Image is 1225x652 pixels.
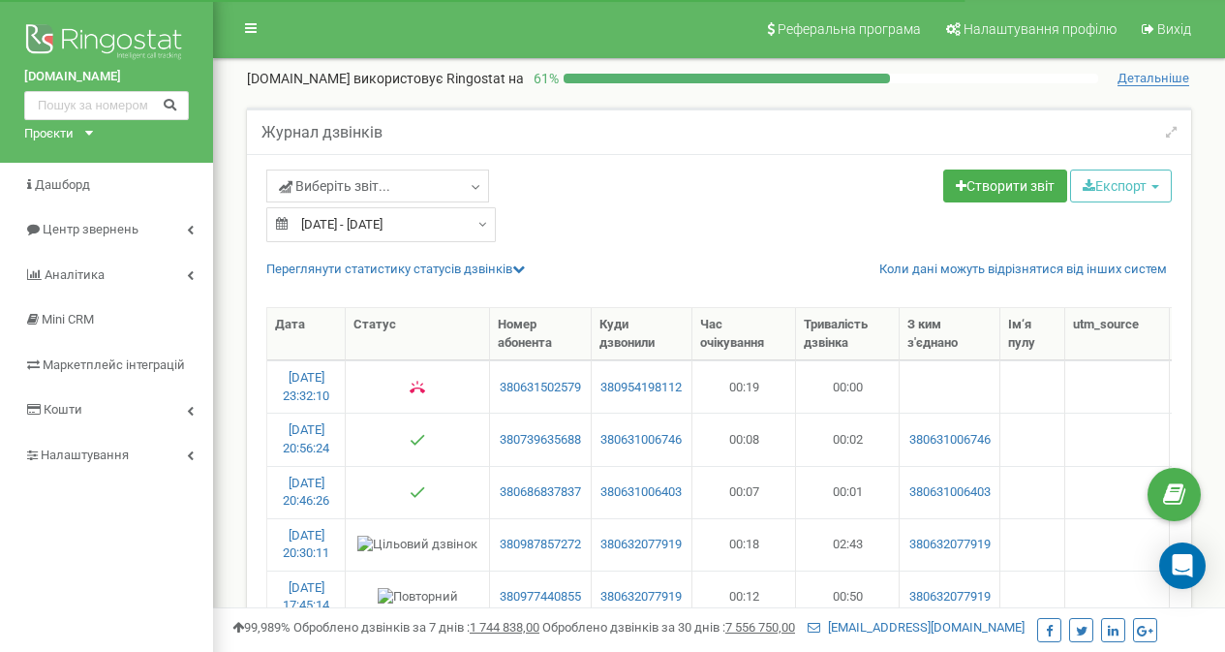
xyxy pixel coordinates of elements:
[410,380,425,395] img: Зайнято
[42,312,94,326] span: Mini CRM
[692,466,796,518] td: 00:07
[283,422,329,455] a: [DATE] 20:56:24
[232,620,291,635] span: 99,989%
[796,308,900,360] th: Тривалість дзвінка
[796,518,900,571] td: 02:43
[524,69,564,88] p: 61 %
[266,262,525,276] a: Переглянути статистику статусів дзвінків
[907,588,992,606] a: 380632077919
[778,21,921,37] span: Реферальна програма
[692,571,796,623] td: 00:12
[692,360,796,413] td: 00:19
[279,176,390,196] span: Виберіть звіт...
[692,413,796,465] td: 00:08
[24,68,189,86] a: [DOMAIN_NAME]
[599,431,684,450] a: 380631006746
[1065,308,1169,360] th: utm_sourcе
[24,125,74,143] div: Проєкти
[44,402,82,417] span: Кошти
[267,308,346,360] th: Дата
[24,91,189,120] input: Пошук за номером
[45,267,105,282] span: Аналiтика
[542,620,795,635] span: Оброблено дзвінків за 30 днів :
[346,308,490,360] th: Статус
[808,620,1025,635] a: [EMAIL_ADDRESS][DOMAIN_NAME]
[1159,543,1206,589] div: Open Intercom Messenger
[796,466,900,518] td: 00:01
[599,536,684,554] a: 380632077919
[1070,170,1172,202] button: Експорт
[1118,71,1189,86] span: Детальніше
[498,431,582,450] a: 380739635688
[283,580,329,613] a: [DATE] 17:45:14
[410,484,425,500] img: Успішний
[498,536,582,554] a: 380987857272
[261,124,383,141] h5: Журнал дзвінків
[599,379,684,397] a: 380954198112
[498,588,582,606] a: 380977440855
[490,308,591,360] th: Номер абонента
[796,360,900,413] td: 00:00
[943,170,1067,202] a: Створити звіт
[907,431,992,450] a: 380631006746
[266,170,489,202] a: Виберіть звіт...
[283,370,329,403] a: [DATE] 23:32:10
[1000,308,1065,360] th: Ім‘я пулу
[378,588,458,606] img: Повторний
[879,261,1167,279] a: Коли дані можуть відрізнятися вiд інших систем
[24,19,189,68] img: Ringostat logo
[410,432,425,448] img: Успішний
[293,620,539,635] span: Оброблено дзвінків за 7 днів :
[498,483,582,502] a: 380686837837
[283,528,329,561] a: [DATE] 20:30:11
[43,357,185,372] span: Маркетплейс інтеграцій
[692,308,796,360] th: Час очікування
[692,518,796,571] td: 00:18
[283,476,329,509] a: [DATE] 20:46:26
[796,413,900,465] td: 00:02
[247,69,524,88] p: [DOMAIN_NAME]
[907,536,992,554] a: 380632077919
[41,448,129,462] span: Налаштування
[599,483,684,502] a: 380631006403
[900,308,1000,360] th: З ким з'єднано
[470,620,539,635] u: 1 744 838,00
[796,571,900,623] td: 00:50
[353,71,524,86] span: використовує Ringostat на
[43,222,138,236] span: Центр звернень
[599,588,684,606] a: 380632077919
[357,536,477,554] img: Цільовий дзвінок
[964,21,1117,37] span: Налаштування профілю
[592,308,692,360] th: Куди дзвонили
[35,177,90,192] span: Дашборд
[1157,21,1191,37] span: Вихід
[725,620,795,635] u: 7 556 750,00
[907,483,992,502] a: 380631006403
[498,379,582,397] a: 380631502579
